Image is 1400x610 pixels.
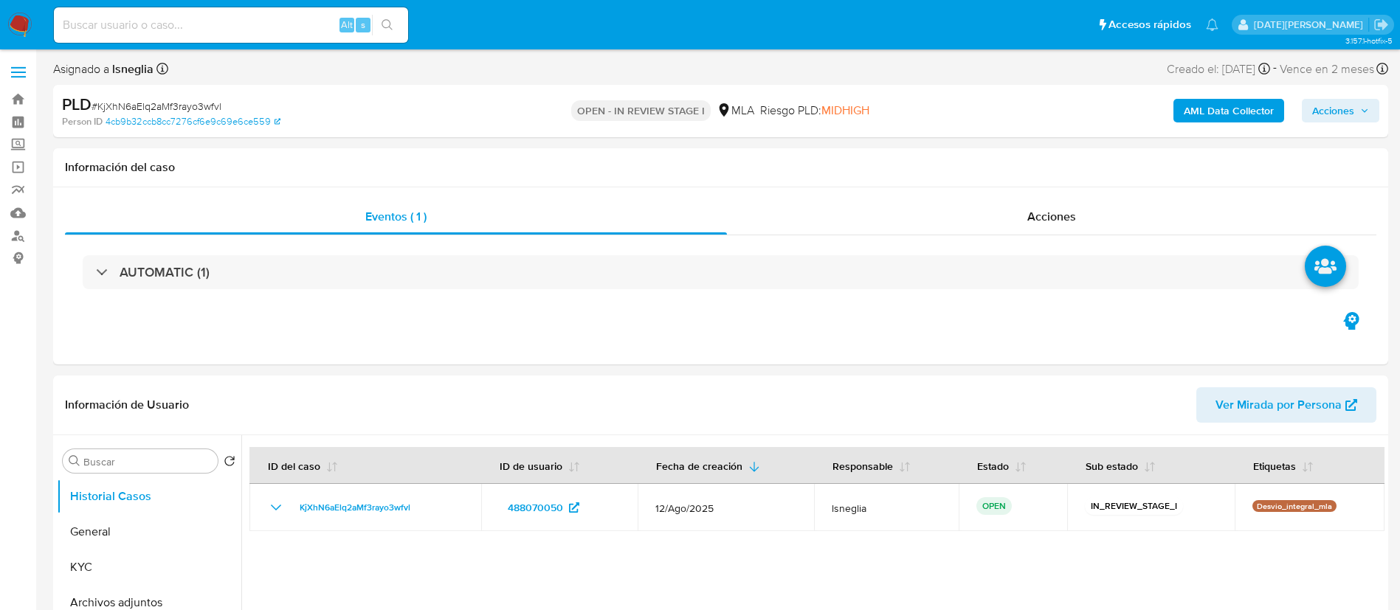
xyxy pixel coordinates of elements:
b: PLD [62,92,92,116]
span: Alt [341,18,353,32]
p: OPEN - IN REVIEW STAGE I [571,100,711,121]
span: # KjXhN6aElq2aMf3rayo3wfvl [92,99,221,114]
a: 4cb9b32ccb8cc7276cf6e9c69e6ce559 [106,115,280,128]
span: - [1273,59,1277,79]
div: MLA [717,103,754,119]
b: lsneglia [109,60,154,77]
span: Riesgo PLD: [760,103,869,119]
input: Buscar [83,455,212,468]
a: Notificaciones [1206,18,1218,31]
span: Acciones [1312,99,1354,122]
span: Ver Mirada por Persona [1215,387,1342,423]
b: Person ID [62,115,103,128]
h1: Información de Usuario [65,398,189,412]
button: Buscar [69,455,80,467]
button: Ver Mirada por Persona [1196,387,1376,423]
span: Vence en 2 meses [1280,61,1374,77]
button: Volver al orden por defecto [224,455,235,471]
span: MIDHIGH [821,102,869,119]
h1: Información del caso [65,160,1376,175]
button: Acciones [1302,99,1379,122]
span: Acciones [1027,208,1076,225]
input: Buscar usuario o caso... [54,15,408,35]
button: search-icon [372,15,402,35]
button: AML Data Collector [1173,99,1284,122]
div: Creado el: [DATE] [1167,59,1270,79]
h3: AUTOMATIC (1) [120,264,210,280]
b: AML Data Collector [1184,99,1274,122]
div: AUTOMATIC (1) [83,255,1359,289]
span: s [361,18,365,32]
button: KYC [57,550,241,585]
p: lucia.neglia@mercadolibre.com [1254,18,1368,32]
span: Asignado a [53,61,154,77]
span: Accesos rápidos [1108,17,1191,32]
button: General [57,514,241,550]
a: Salir [1373,17,1389,32]
span: Eventos ( 1 ) [365,208,427,225]
button: Historial Casos [57,479,241,514]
